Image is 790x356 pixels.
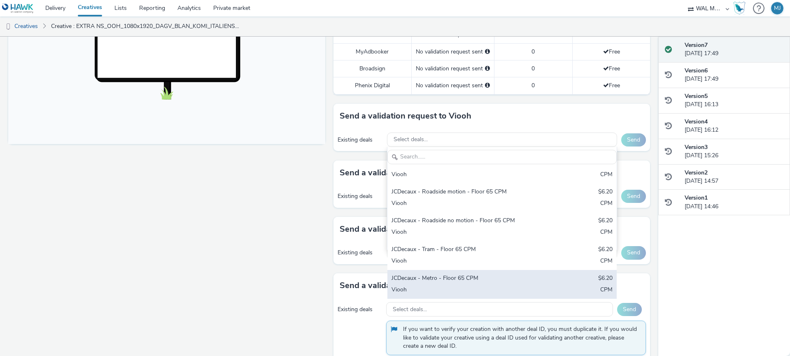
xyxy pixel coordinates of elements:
[392,199,538,209] div: Viooh
[531,48,535,56] span: 0
[333,60,412,77] td: Broadsign
[603,48,620,56] span: Free
[733,2,746,15] img: Hawk Academy
[392,245,538,255] div: JCDecaux - Tram - Floor 65 CPM
[338,192,383,200] div: Existing deals
[333,77,412,94] td: Phenix Digital
[416,48,490,56] div: No validation request sent
[2,3,34,14] img: undefined Logo
[416,81,490,90] div: No validation request sent
[485,48,490,56] div: Please select a deal below and click on Send to send a validation request to MyAdbooker.
[598,216,613,226] div: $6.20
[392,228,538,237] div: Viooh
[338,305,382,314] div: Existing deals
[531,65,535,72] span: 0
[685,169,783,186] div: [DATE] 14:57
[685,92,708,100] strong: Version 5
[340,110,471,122] h3: Send a validation request to Viooh
[774,2,781,14] div: MJ
[685,118,708,126] strong: Version 4
[387,150,617,164] input: Search......
[685,194,708,202] strong: Version 1
[617,303,642,316] button: Send
[392,216,538,226] div: JCDecaux - Roadside no motion - Floor 65 CPM
[394,136,428,143] span: Select deals...
[603,81,620,89] span: Free
[416,65,490,73] div: No validation request sent
[531,81,535,89] span: 0
[685,194,783,211] div: [DATE] 14:46
[603,65,620,72] span: Free
[685,67,783,84] div: [DATE] 17:49
[685,143,783,160] div: [DATE] 15:26
[685,92,783,109] div: [DATE] 16:13
[621,246,646,259] button: Send
[621,190,646,203] button: Send
[621,133,646,147] button: Send
[600,257,613,266] div: CPM
[685,143,708,151] strong: Version 3
[598,274,613,284] div: $6.20
[333,43,412,60] td: MyAdbooker
[403,325,637,350] span: If you want to verify your creation with another deal ID, you must duplicate it. If you would lik...
[685,118,783,135] div: [DATE] 16:12
[485,65,490,73] div: Please select a deal below and click on Send to send a validation request to Broadsign.
[600,228,613,237] div: CPM
[733,2,749,15] a: Hawk Academy
[340,279,502,292] h3: Send a validation request to Phenix Digital
[340,167,488,179] h3: Send a validation request to Broadsign
[338,249,383,257] div: Existing deals
[340,223,499,235] h3: Send a validation request to MyAdbooker
[392,274,538,284] div: JCDecaux - Metro - Floor 65 CPM
[598,245,613,255] div: $6.20
[685,41,783,58] div: [DATE] 17:49
[685,41,708,49] strong: Version 7
[485,81,490,90] div: Please select a deal below and click on Send to send a validation request to Phenix Digital.
[392,286,538,295] div: Viooh
[393,306,427,313] span: Select deals...
[338,136,383,144] div: Existing deals
[47,16,245,36] a: Creative : EXTRA NS_OOH_1080x1920_DAGV_BLAN_KOMI_ITALIENSK 2_36_38_2025
[4,23,12,31] img: dooh
[392,170,538,180] div: Viooh
[685,169,708,177] strong: Version 2
[392,257,538,266] div: Viooh
[600,199,613,209] div: CPM
[598,188,613,197] div: $6.20
[600,286,613,295] div: CPM
[685,67,708,74] strong: Version 6
[392,188,538,197] div: JCDecaux - Roadside motion - Floor 65 CPM
[600,170,613,180] div: CPM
